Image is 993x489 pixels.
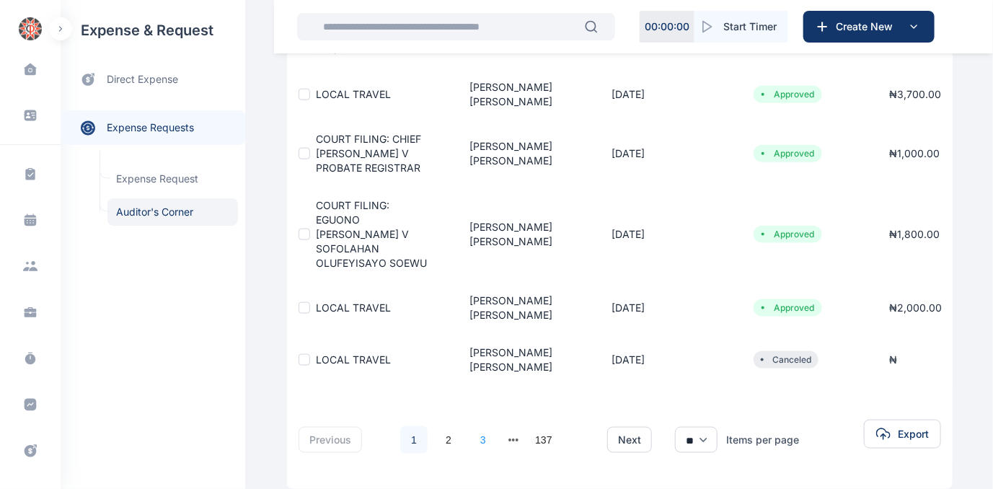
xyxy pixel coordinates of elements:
[759,89,816,100] li: Approved
[508,430,519,450] button: next page
[594,282,736,334] td: [DATE]
[400,426,428,454] li: 1
[726,433,799,447] div: Items per page
[594,69,736,120] td: [DATE]
[723,19,777,34] span: Start Timer
[452,120,594,187] td: [PERSON_NAME] [PERSON_NAME]
[299,427,362,453] button: previous
[889,301,942,314] span: ₦ 2,000.00
[529,426,558,454] li: 137
[759,148,816,159] li: Approved
[452,187,594,282] td: [PERSON_NAME] [PERSON_NAME]
[594,334,736,386] td: [DATE]
[564,430,584,450] li: 下一页
[61,110,245,145] a: expense requests
[830,19,905,34] span: Create New
[898,427,929,441] span: Export
[452,69,594,120] td: [PERSON_NAME] [PERSON_NAME]
[107,198,238,226] a: Auditor's Corner
[374,430,394,450] li: 上一页
[316,133,421,174] a: COURT FILING: CHIEF [PERSON_NAME] V PROBATE REGISTRAR
[503,430,524,450] li: 向后 3 页
[469,426,497,454] a: 3
[889,88,941,100] span: ₦ 3,700.00
[61,99,245,145] div: expense requests
[694,11,788,43] button: Start Timer
[107,165,238,193] a: Expense Request
[594,120,736,187] td: [DATE]
[400,426,428,454] a: 1
[530,426,557,454] a: 137
[759,229,816,240] li: Approved
[594,187,736,282] td: [DATE]
[759,302,816,314] li: Approved
[316,353,391,366] a: LOCAL TRAVEL
[607,427,652,453] button: next
[452,282,594,334] td: [PERSON_NAME] [PERSON_NAME]
[434,426,463,454] li: 2
[864,420,941,449] button: Export
[469,426,498,454] li: 3
[803,11,935,43] button: Create New
[316,199,427,269] a: COURT FILING: EGUONO [PERSON_NAME] V SOFOLAHAN OLUFEYISAYO SOEWU
[316,301,391,314] a: LOCAL TRAVEL
[61,61,245,99] a: direct expense
[316,88,391,100] a: LOCAL TRAVEL
[645,19,689,34] p: 00 : 00 : 00
[107,72,178,87] span: direct expense
[889,147,940,159] span: ₦ 1,000.00
[759,354,813,366] li: Canceled
[889,353,897,366] span: ₦
[435,426,462,454] a: 2
[889,228,940,240] span: ₦ 1,800.00
[452,334,594,386] td: [PERSON_NAME] [PERSON_NAME]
